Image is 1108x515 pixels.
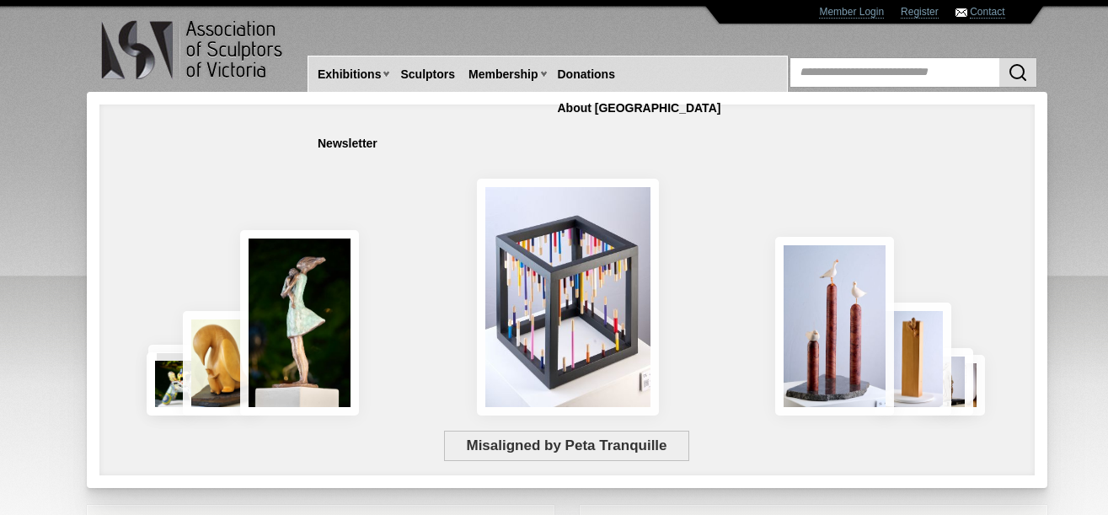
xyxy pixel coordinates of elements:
[901,6,939,19] a: Register
[775,237,894,416] img: Rising Tides
[477,179,659,416] img: Misaligned
[444,431,689,461] span: Misaligned by Peta Tranquille
[311,128,384,159] a: Newsletter
[875,303,951,416] img: Little Frog. Big Climb
[1008,62,1028,83] img: Search
[240,230,360,416] img: Connection
[100,17,286,83] img: logo.png
[970,6,1004,19] a: Contact
[311,59,388,90] a: Exhibitions
[955,8,967,17] img: Contact ASV
[819,6,884,19] a: Member Login
[393,59,462,90] a: Sculptors
[551,59,622,90] a: Donations
[551,93,728,124] a: About [GEOGRAPHIC_DATA]
[462,59,544,90] a: Membership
